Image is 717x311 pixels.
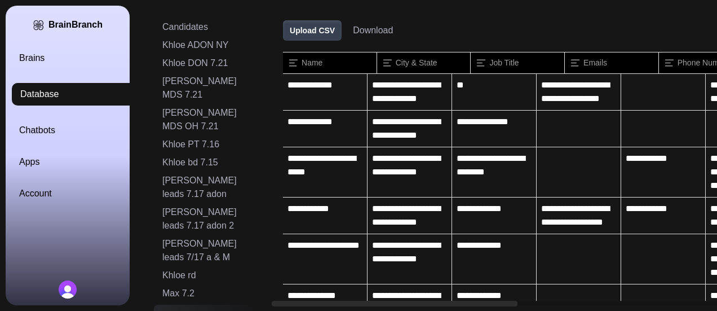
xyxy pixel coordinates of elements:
[353,24,393,37] button: Download
[162,138,257,151] div: Khloe PT 7.16
[59,281,77,299] button: Open user button
[48,19,103,30] div: BrainBranch
[283,20,342,41] button: Upload CSV
[162,106,257,133] div: [PERSON_NAME] MDS OH 7.21
[162,287,257,300] div: Max 7.2
[162,56,257,70] div: Khloe DON 7.21
[283,52,377,73] div: Name
[33,19,44,31] img: BrainBranch Logo
[162,156,257,169] div: Khloe bd 7.15
[471,52,564,73] div: Job Title
[162,237,257,264] div: [PERSON_NAME] leads 7/17 a & M
[162,20,257,34] div: Candidates
[19,155,143,169] a: Apps
[162,75,257,102] div: [PERSON_NAME] MDS 7.21
[162,38,257,52] div: Khloe ADON NY
[377,52,471,73] div: City & State
[12,83,136,106] a: Database
[19,187,143,200] a: Account
[565,52,658,73] div: Emails
[19,51,143,65] a: Brains
[19,124,143,137] a: Chatbots
[162,269,257,282] div: Khloe rd
[162,205,257,233] div: [PERSON_NAME] leads 7.17 adon 2
[162,174,257,201] div: [PERSON_NAME] leads 7.17 adon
